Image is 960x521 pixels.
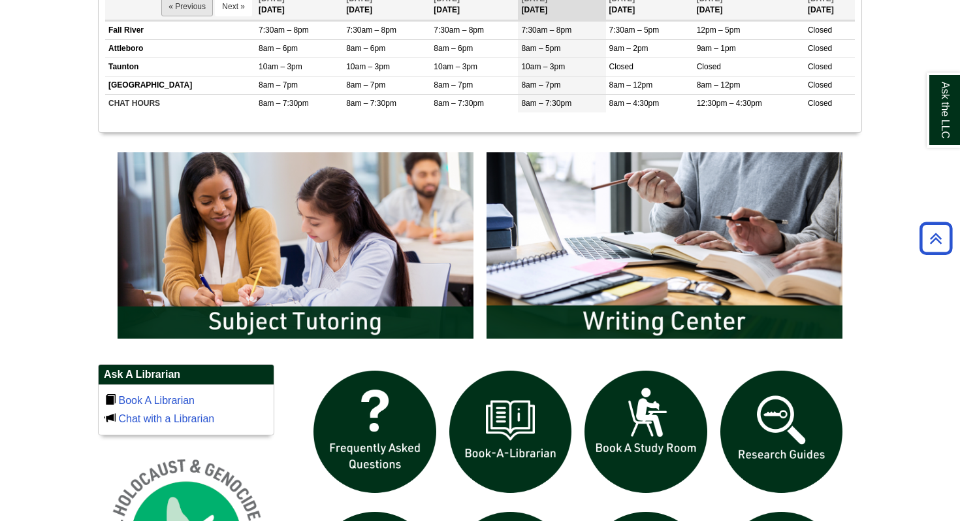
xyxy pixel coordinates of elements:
span: 8am – 6pm [346,44,385,53]
span: 7:30am – 8pm [521,25,571,35]
a: Chat with a Librarian [118,413,214,424]
span: 9am – 1pm [697,44,736,53]
img: Research Guides icon links to research guides web page [714,364,850,500]
span: 8am – 5pm [521,44,560,53]
a: Back to Top [915,229,957,247]
img: Writing Center Information [480,146,849,345]
span: 10am – 3pm [434,62,477,71]
td: Fall River [105,21,255,39]
span: 7:30am – 8pm [346,25,396,35]
span: 12:30pm – 4:30pm [697,99,762,108]
span: Closed [697,62,721,71]
span: 10am – 3pm [259,62,302,71]
span: Closed [609,62,633,71]
span: 10am – 3pm [346,62,390,71]
img: Subject Tutoring Information [111,146,480,345]
td: Taunton [105,58,255,76]
div: slideshow [111,146,849,350]
span: Closed [808,99,832,108]
h2: Ask A Librarian [99,365,274,385]
span: 8am – 7:30pm [434,99,484,108]
span: 8am – 12pm [697,80,741,90]
span: Closed [808,62,832,71]
span: 8am – 7pm [521,80,560,90]
span: Closed [808,80,832,90]
span: 8am – 6pm [259,44,298,53]
span: 8am – 7pm [259,80,298,90]
img: Book a Librarian icon links to book a librarian web page [443,364,579,500]
td: Attleboro [105,39,255,58]
span: 8am – 7:30pm [346,99,396,108]
span: 8am – 7pm [434,80,473,90]
span: Closed [808,25,832,35]
img: book a study room icon links to book a study room web page [578,364,714,500]
span: Closed [808,44,832,53]
span: 7:30am – 5pm [609,25,660,35]
span: 8am – 6pm [434,44,473,53]
span: 9am – 2pm [609,44,648,53]
a: Book A Librarian [118,395,195,406]
span: 8am – 4:30pm [609,99,660,108]
span: 7:30am – 8pm [259,25,309,35]
span: 12pm – 5pm [697,25,741,35]
span: 7:30am – 8pm [434,25,484,35]
span: 8am – 7:30pm [259,99,309,108]
span: 8am – 12pm [609,80,653,90]
td: [GEOGRAPHIC_DATA] [105,76,255,95]
span: 10am – 3pm [521,62,565,71]
img: frequently asked questions [307,364,443,500]
span: 8am – 7pm [346,80,385,90]
td: CHAT HOURS [105,95,255,113]
span: 8am – 7:30pm [521,99,571,108]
